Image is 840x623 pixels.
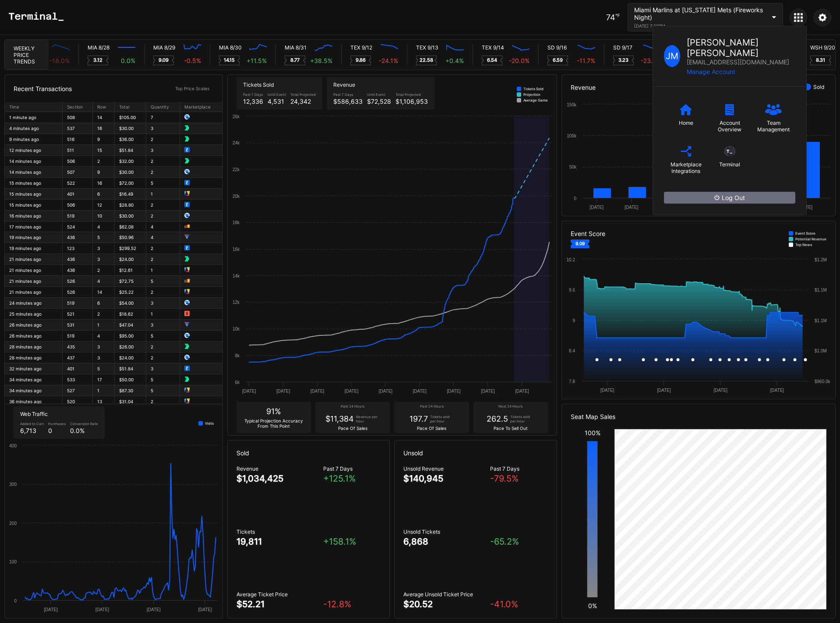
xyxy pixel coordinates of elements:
[93,297,115,308] td: 6
[523,87,544,91] div: Tickets Sold
[567,102,577,107] text: 150k
[62,123,92,134] td: 537
[146,178,180,189] td: 5
[62,374,92,385] td: 533
[146,102,180,112] th: Quantity
[310,57,332,64] div: + 38.5 %
[395,92,428,97] div: Total Projected
[184,114,190,120] img: 6afde86b50241f8a6c64.png
[233,327,240,331] text: 10k
[93,178,115,189] td: 16
[146,286,180,297] td: 2
[320,404,385,410] div: Past 24 Hours
[481,389,495,394] text: [DATE]
[114,156,146,167] td: $32.00
[62,396,92,407] td: 520
[114,232,146,243] td: $50.96
[93,102,115,112] th: Row
[93,341,115,352] td: 3
[430,415,454,423] div: Tickets sold per hour
[146,189,180,200] td: 1
[62,385,92,396] td: 527
[719,161,740,168] div: Terminal
[9,257,58,262] div: 21 minutes ago
[547,44,567,51] div: SD 9/16
[93,232,115,243] td: 5
[114,112,146,123] td: $105.00
[114,254,146,265] td: $24.00
[9,377,58,382] div: 34 minutes ago
[62,308,92,319] td: 521
[333,98,363,105] div: $586,633
[93,352,115,363] td: 3
[276,389,290,394] text: [DATE]
[114,134,146,145] td: $36.00
[184,333,190,338] img: 6afde86b50241f8a6c64.png
[813,84,824,90] div: Sold
[93,222,115,232] td: 4
[62,112,92,123] td: 508
[9,148,58,153] div: 12 minutes ago
[146,330,180,341] td: 5
[114,200,146,211] td: $28.80
[146,385,180,396] td: 5
[577,57,595,64] div: -11.7 %
[20,422,44,426] div: Added to Cart
[290,57,300,63] text: 8.77
[664,45,680,67] div: J M
[9,158,58,164] div: 14 minutes ago
[311,389,325,394] text: [DATE]
[219,44,242,51] div: MIA 8/30
[88,44,109,51] div: MIA 8/28
[93,363,115,374] td: 5
[93,276,115,286] td: 4
[815,318,827,323] text: $1.1M
[243,81,316,88] div: Tickets Sold
[416,44,438,51] div: TEX 9/13
[146,211,180,222] td: 2
[233,247,240,252] text: 16k
[114,123,146,134] td: $30.00
[146,112,180,123] td: 7
[815,379,831,384] text: $960.0k
[333,81,428,88] div: Revenue
[5,102,62,112] th: Time
[62,189,92,200] td: 401
[184,136,190,141] img: 7c694e75740273bc7910.png
[62,222,92,232] td: 524
[724,146,735,157] div: T_
[184,311,190,316] img: 8bdfe9f8b5d43a0de7cb.png
[93,200,115,211] td: 12
[634,23,766,28] div: [DATE] 7:10PM
[184,377,190,382] img: 7c694e75740273bc7910.png
[378,389,392,394] text: [DATE]
[569,379,575,384] text: 7.8
[184,169,190,174] img: 6afde86b50241f8a6c64.png
[184,234,190,239] img: 4b2f29222dcc508ba4d6.png
[62,200,92,211] td: 506
[613,44,632,51] div: SD 9/17
[9,311,58,317] div: 25 minutes ago
[62,167,92,178] td: 507
[379,57,398,64] div: -24.1 %
[146,319,180,330] td: 3
[114,297,146,308] td: $54.00
[268,92,286,97] div: Until Event
[569,348,575,353] text: 8.4
[409,414,428,423] div: 197.7
[290,92,316,97] div: Total Projected
[9,235,58,240] div: 19 minutes ago
[62,319,92,330] td: 531
[93,254,115,265] td: 3
[9,137,58,142] div: 9 minutes ago
[523,92,540,97] div: Projection
[146,134,180,145] td: 2
[9,191,58,197] div: 15 minutes ago
[184,256,190,261] img: 7c694e75740273bc7910.png
[93,189,115,200] td: 6
[571,230,605,237] div: Event Score
[713,388,727,393] text: [DATE]
[714,194,745,201] div: Log Out
[114,385,146,396] td: $87.30
[233,167,240,172] text: 22k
